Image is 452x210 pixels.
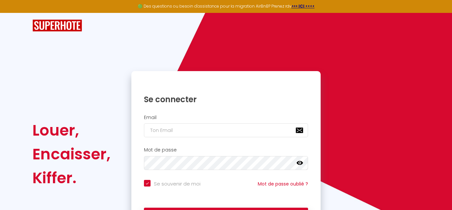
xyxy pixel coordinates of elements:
h2: Email [144,115,308,120]
div: Louer, [32,118,111,142]
a: Mot de passe oublié ? [258,181,308,187]
div: Encaisser, [32,142,111,166]
div: Kiffer. [32,166,111,190]
h1: Se connecter [144,94,308,105]
h2: Mot de passe [144,147,308,153]
img: SuperHote logo [32,20,82,32]
input: Ton Email [144,123,308,137]
a: >>> ICI <<<< [292,3,315,9]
